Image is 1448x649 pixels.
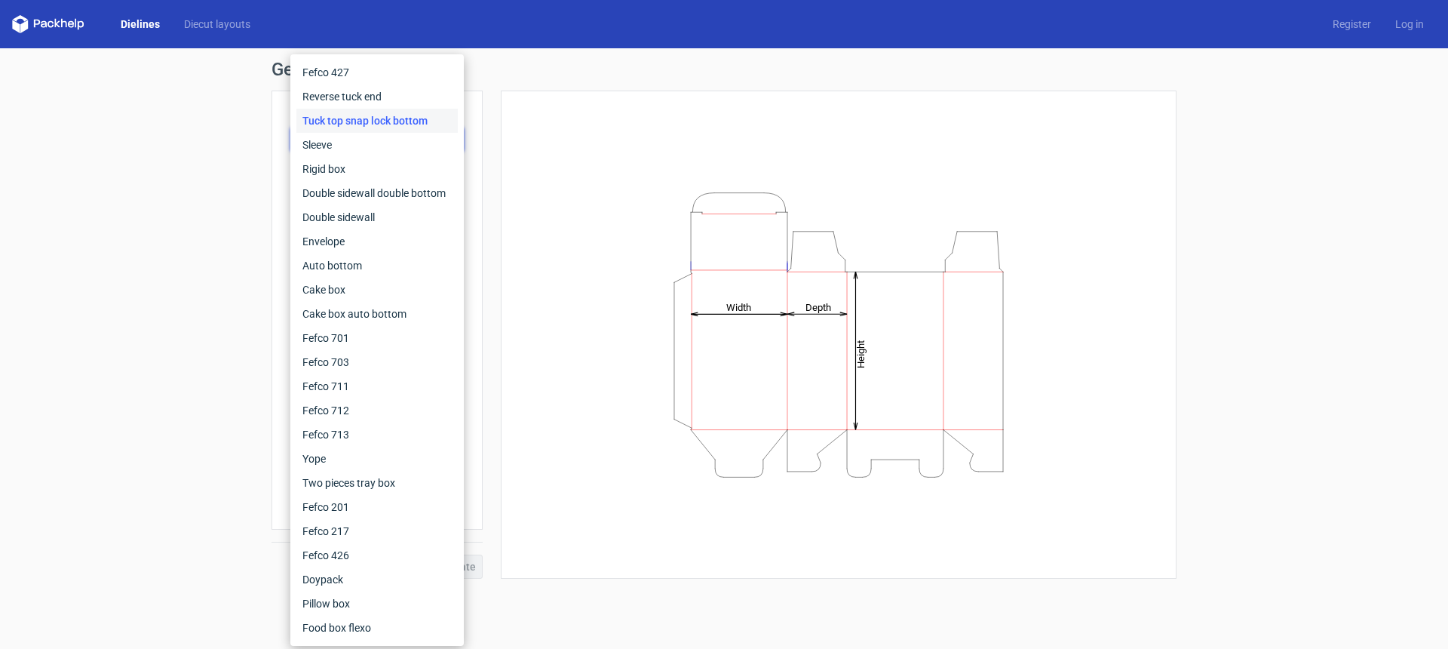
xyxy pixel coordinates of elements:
[296,567,458,592] div: Doypack
[172,17,262,32] a: Diecut layouts
[805,301,831,312] tspan: Depth
[296,374,458,398] div: Fefco 711
[1383,17,1436,32] a: Log in
[296,350,458,374] div: Fefco 703
[296,85,458,109] div: Reverse tuck end
[296,109,458,133] div: Tuck top snap lock bottom
[296,326,458,350] div: Fefco 701
[296,60,458,85] div: Fefco 427
[296,471,458,495] div: Two pieces tray box
[109,17,172,32] a: Dielines
[296,519,458,543] div: Fefco 217
[271,60,1176,78] h1: Generate new dieline
[296,398,458,423] div: Fefco 712
[726,301,751,312] tspan: Width
[296,616,458,640] div: Food box flexo
[296,133,458,157] div: Sleeve
[296,495,458,519] div: Fefco 201
[296,205,458,229] div: Double sidewall
[1321,17,1383,32] a: Register
[296,254,458,278] div: Auto bottom
[855,340,867,368] tspan: Height
[296,302,458,326] div: Cake box auto bottom
[296,278,458,302] div: Cake box
[296,592,458,616] div: Pillow box
[296,423,458,447] div: Fefco 713
[296,157,458,181] div: Rigid box
[296,229,458,254] div: Envelope
[296,543,458,567] div: Fefco 426
[296,181,458,205] div: Double sidewall double bottom
[296,447,458,471] div: Yope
